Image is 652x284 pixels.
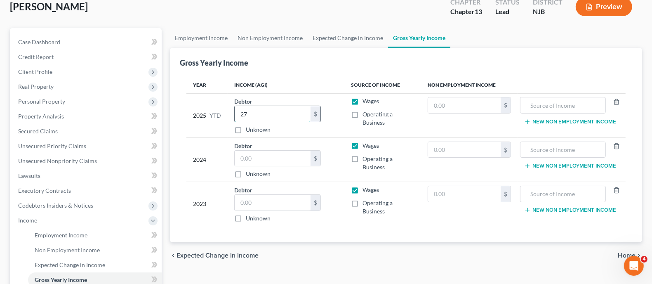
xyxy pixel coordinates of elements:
[618,252,642,259] button: Home chevron_right
[421,77,626,93] th: Non Employment Income
[170,252,177,259] i: chevron_left
[246,170,271,178] label: Unknown
[525,142,601,158] input: Source of Income
[234,142,252,150] label: Debtor
[228,77,344,93] th: Income (AGI)
[525,186,601,202] input: Source of Income
[235,151,311,166] input: 0.00
[28,243,162,258] a: Non Employment Income
[170,28,233,48] a: Employment Income
[246,125,271,134] label: Unknown
[18,53,54,60] span: Credit Report
[495,7,520,17] div: Lead
[234,186,252,194] label: Debtor
[428,142,501,158] input: 0.00
[177,252,259,259] span: Expected Change in Income
[344,77,421,93] th: Source of Income
[12,124,162,139] a: Secured Claims
[12,35,162,50] a: Case Dashboard
[362,142,379,149] span: Wages
[450,7,482,17] div: Chapter
[28,258,162,272] a: Expected Change in Income
[308,28,388,48] a: Expected Change in Income
[311,195,320,211] div: $
[641,256,647,263] span: 4
[246,214,271,222] label: Unknown
[193,186,221,222] div: 2023
[12,139,162,154] a: Unsecured Priority Claims
[475,7,482,15] span: 13
[233,28,308,48] a: Non Employment Income
[18,142,86,149] span: Unsecured Priority Claims
[193,97,221,134] div: 2025
[35,276,87,283] span: Gross Yearly Income
[428,97,501,113] input: 0.00
[501,142,511,158] div: $
[388,28,450,48] a: Gross Yearly Income
[234,97,252,106] label: Debtor
[501,97,511,113] div: $
[618,252,636,259] span: Home
[35,232,87,239] span: Employment Income
[235,195,311,211] input: 0.00
[12,50,162,64] a: Credit Report
[311,151,320,166] div: $
[186,77,228,93] th: Year
[362,155,393,170] span: Operating a Business
[12,154,162,168] a: Unsecured Nonpriority Claims
[12,168,162,183] a: Lawsuits
[624,256,644,276] iframe: Intercom live chat
[524,118,616,125] button: New Non Employment Income
[18,157,97,164] span: Unsecured Nonpriority Claims
[193,142,221,178] div: 2024
[35,246,100,253] span: Non Employment Income
[311,106,320,122] div: $
[18,98,65,105] span: Personal Property
[524,207,616,213] button: New Non Employment Income
[170,252,259,259] button: chevron_left Expected Change in Income
[35,261,105,268] span: Expected Change in Income
[525,97,601,113] input: Source of Income
[362,97,379,104] span: Wages
[18,38,60,45] span: Case Dashboard
[362,111,393,126] span: Operating a Business
[501,186,511,202] div: $
[18,83,54,90] span: Real Property
[18,128,58,135] span: Secured Claims
[28,228,162,243] a: Employment Income
[533,7,563,17] div: NJB
[10,0,88,12] span: [PERSON_NAME]
[235,106,311,122] input: 0.00
[12,109,162,124] a: Property Analysis
[12,183,162,198] a: Executory Contracts
[180,58,248,68] div: Gross Yearly Income
[18,202,93,209] span: Codebtors Insiders & Notices
[636,252,642,259] i: chevron_right
[428,186,501,202] input: 0.00
[18,217,37,224] span: Income
[524,163,616,169] button: New Non Employment Income
[209,111,221,120] span: YTD
[362,186,379,193] span: Wages
[18,172,40,179] span: Lawsuits
[18,187,71,194] span: Executory Contracts
[362,199,393,215] span: Operating a Business
[18,68,52,75] span: Client Profile
[18,113,64,120] span: Property Analysis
